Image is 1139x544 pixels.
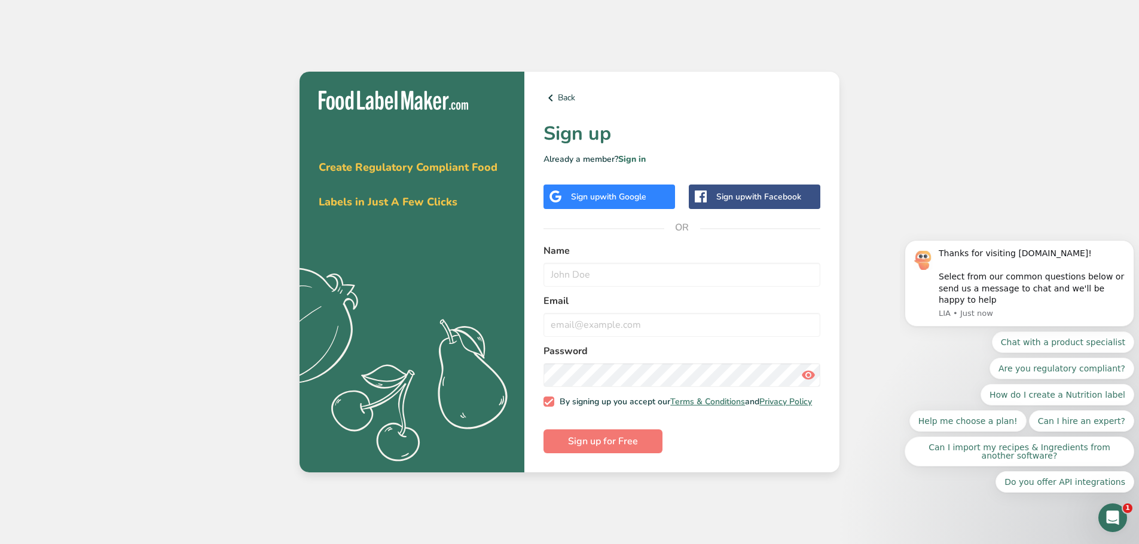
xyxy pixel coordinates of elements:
[759,396,812,407] a: Privacy Policy
[543,119,820,148] h1: Sign up
[571,190,646,203] div: Sign up
[543,344,820,358] label: Password
[319,160,497,209] span: Create Regulatory Compliant Food Labels in Just A Few Clicks
[670,396,745,407] a: Terms & Conditions
[900,233,1139,512] iframe: Intercom notifications message
[664,210,700,245] span: OR
[618,153,646,165] a: Sign in
[745,191,801,202] span: with Facebook
[543,313,820,337] input: email@example.com
[543,294,820,308] label: Email
[1098,503,1127,532] iframe: Intercom live chat
[543,153,820,165] p: Already a member?
[319,91,468,110] img: Food Label Maker
[554,397,813,407] span: By signing up you accept our and
[543,91,820,105] a: Back
[1123,503,1132,513] span: 1
[543,244,820,258] label: Name
[600,191,646,202] span: with Google
[543,263,820,287] input: John Doe
[568,434,638,448] span: Sign up for Free
[543,429,662,453] button: Sign up for Free
[716,190,801,203] div: Sign up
